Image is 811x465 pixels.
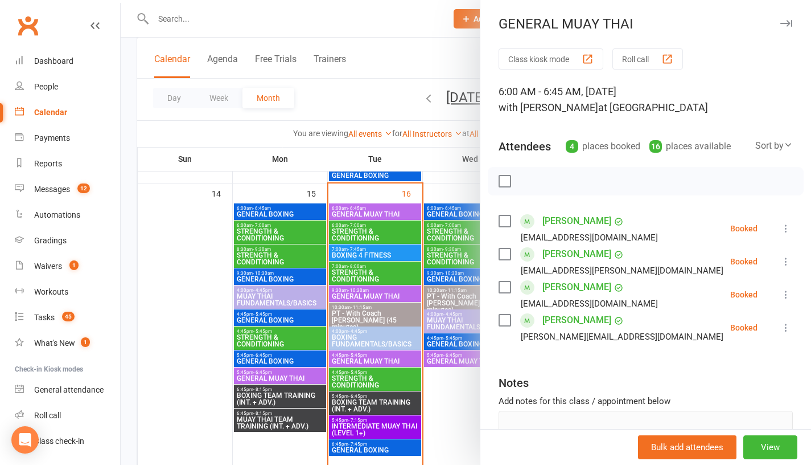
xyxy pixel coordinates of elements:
[34,411,61,420] div: Roll call
[743,435,797,459] button: View
[34,236,67,245] div: Gradings
[566,140,578,153] div: 4
[566,138,640,154] div: places booked
[612,48,683,70] button: Roll call
[521,230,658,245] div: [EMAIL_ADDRESS][DOMAIN_NAME]
[480,16,811,32] div: GENERAL MUAY THAI
[542,311,611,329] a: [PERSON_NAME]
[14,11,42,40] a: Clubworx
[598,101,708,113] span: at [GEOGRAPHIC_DATA]
[34,338,75,348] div: What's New
[521,329,723,344] div: [PERSON_NAME][EMAIL_ADDRESS][DOMAIN_NAME]
[34,262,62,271] div: Waivers
[15,305,120,331] a: Tasks 45
[34,108,67,117] div: Calendar
[15,279,120,305] a: Workouts
[15,125,120,151] a: Payments
[81,337,90,347] span: 1
[69,260,79,270] span: 1
[15,403,120,429] a: Roll call
[15,377,120,403] a: General attendance kiosk mode
[62,312,75,321] span: 45
[755,138,793,153] div: Sort by
[499,101,598,113] span: with [PERSON_NAME]
[499,84,793,116] div: 6:00 AM - 6:45 AM, [DATE]
[638,435,736,459] button: Bulk add attendees
[730,225,758,232] div: Booked
[15,429,120,454] a: Class kiosk mode
[11,426,39,454] div: Open Intercom Messenger
[15,202,120,228] a: Automations
[542,212,611,230] a: [PERSON_NAME]
[499,138,551,154] div: Attendees
[34,56,73,66] div: Dashboard
[521,296,658,311] div: [EMAIL_ADDRESS][DOMAIN_NAME]
[15,177,120,202] a: Messages 12
[15,48,120,74] a: Dashboard
[77,183,90,193] span: 12
[15,228,120,254] a: Gradings
[15,100,120,125] a: Calendar
[34,185,70,194] div: Messages
[521,263,723,278] div: [EMAIL_ADDRESS][PERSON_NAME][DOMAIN_NAME]
[499,394,793,408] div: Add notes for this class / appointment below
[34,437,84,446] div: Class check-in
[542,278,611,296] a: [PERSON_NAME]
[499,48,603,70] button: Class kiosk mode
[15,74,120,100] a: People
[34,385,104,394] div: General attendance
[34,159,62,168] div: Reports
[34,313,55,322] div: Tasks
[730,324,758,332] div: Booked
[649,138,731,154] div: places available
[34,210,80,219] div: Automations
[34,287,68,296] div: Workouts
[499,375,529,391] div: Notes
[15,254,120,279] a: Waivers 1
[542,245,611,263] a: [PERSON_NAME]
[649,140,662,153] div: 16
[15,331,120,356] a: What's New1
[730,258,758,266] div: Booked
[15,151,120,177] a: Reports
[34,82,58,91] div: People
[730,291,758,299] div: Booked
[34,133,70,142] div: Payments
